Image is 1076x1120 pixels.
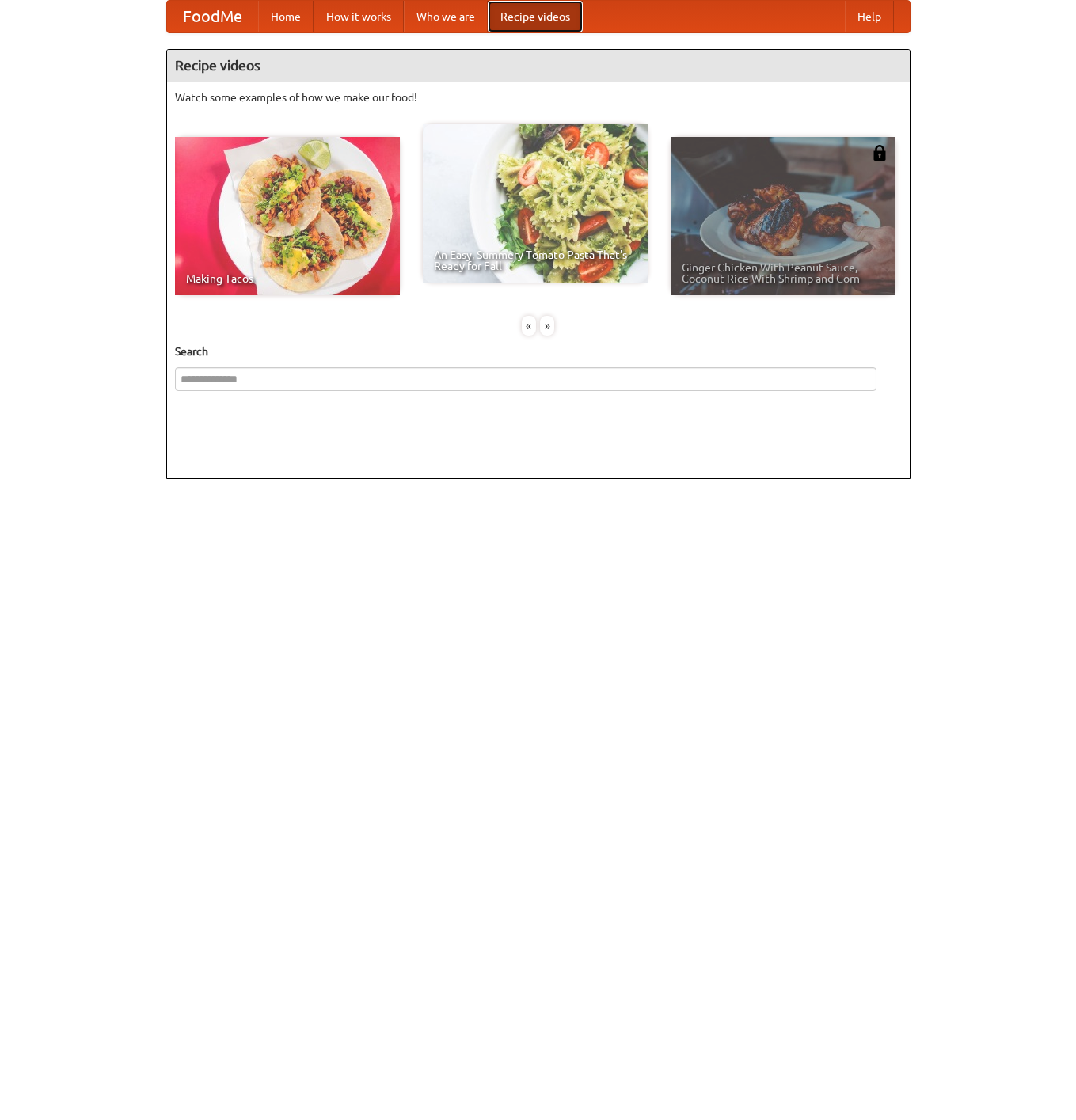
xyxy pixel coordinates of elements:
p: Watch some examples of how we make our food! [175,89,902,105]
a: Who we are [404,1,488,32]
h4: Recipe videos [167,50,910,82]
a: FoodMe [167,1,258,32]
a: Home [258,1,314,32]
img: 483408.png [872,145,888,161]
div: « [522,316,536,336]
a: Recipe videos [488,1,583,32]
a: An Easy, Summery Tomato Pasta That's Ready for Fall [423,124,648,283]
span: Making Tacos [186,273,389,284]
h5: Search [175,344,902,359]
a: Help [845,1,894,32]
div: » [540,316,554,336]
a: Making Tacos [175,137,400,295]
span: An Easy, Summery Tomato Pasta That's Ready for Fall [434,249,637,271]
a: How it works [314,1,404,32]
